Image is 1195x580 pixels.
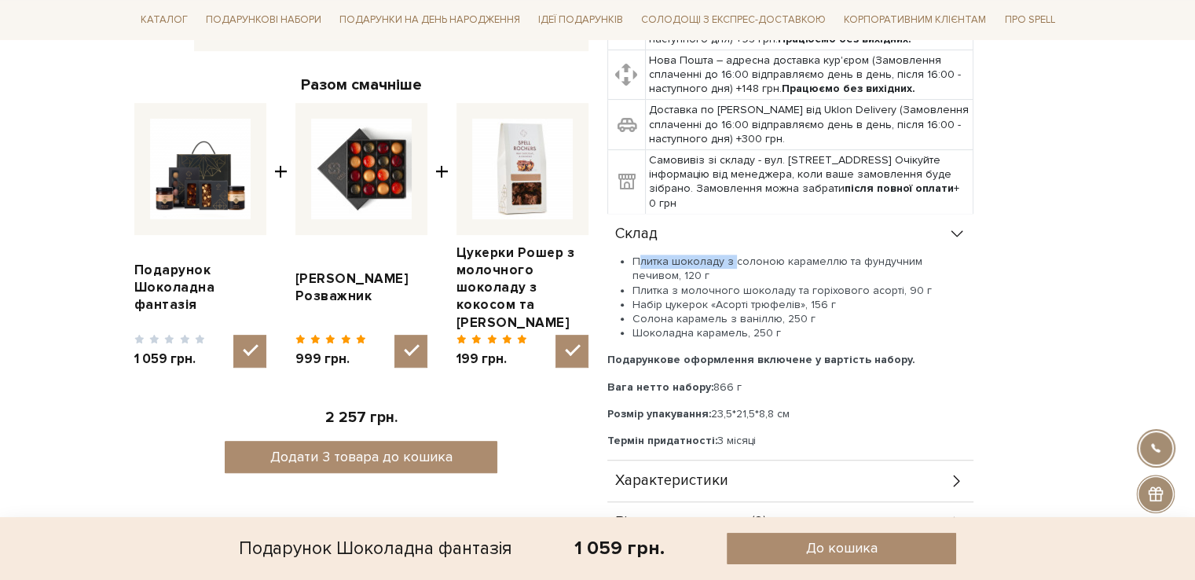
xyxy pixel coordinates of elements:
span: До кошика [806,539,878,557]
span: 1 059 грн. [134,351,206,368]
span: Плитка шоколаду з солоною карамеллю та фундучним печивом, 120 г [632,255,922,282]
a: Цукерки Рошер з молочного шоколаду з кокосом та [PERSON_NAME] [456,244,588,331]
b: Працюємо без вихідних. [778,32,911,46]
span: 199 грн. [456,351,528,368]
b: Подарункове оформлення включене у вартість набору. [607,353,915,366]
a: Подарунки на День народження [333,8,526,32]
a: Подарунок Шоколадна фантазія [134,262,266,314]
a: Солодощі з експрес-доставкою [635,6,832,33]
img: Сет цукерок Розважник [311,119,412,219]
span: + [274,103,288,368]
img: Цукерки Рошер з молочного шоколаду з кокосом та мигдалем [472,119,573,219]
b: Вага нетто набору: [607,380,713,394]
a: Корпоративним клієнтам [838,8,992,32]
td: Доставка по [PERSON_NAME] від Uklon Delivery (Замовлення сплаченні до 16:00 відправляємо день в д... [645,100,973,150]
a: [PERSON_NAME] Розважник [295,270,427,305]
p: 23,5*21,5*8,8 см [607,407,973,421]
b: після повної оплати [845,182,954,195]
td: Нова Пошта – адресна доставка кур'єром (Замовлення сплаченні до 16:00 відправляємо день в день, п... [645,50,973,100]
span: 999 грн. [295,351,367,368]
div: Разом смачніше [134,75,588,95]
span: Солона карамель з ваніллю, 250 г [632,312,816,325]
span: Плитка з молочного шоколаду та горіхового асорті, 90 г [632,284,932,297]
span: Склад [615,227,658,241]
button: До кошика [727,533,955,564]
span: Відгуки та питання (0) [615,516,767,530]
span: 2 257 грн. [325,409,398,427]
div: 1 059 грн. [574,536,665,560]
a: Каталог [134,8,194,32]
span: Шоколадна карамель, 250 г [632,326,781,340]
span: + [435,103,449,368]
a: Подарункові набори [200,8,328,32]
img: Подарунок Шоколадна фантазія [150,119,251,219]
a: Ідеї подарунків [532,8,629,32]
p: 3 місяці [607,434,973,448]
b: Термін придатності: [607,434,717,447]
span: Набір цукерок «Асорті трюфелів», 156 г [632,298,836,311]
button: Додати 3 товара до кошика [225,441,497,473]
b: Працюємо без вихідних. [782,82,915,95]
div: Подарунок Шоколадна фантазія [239,533,512,564]
p: 866 г [607,380,973,395]
span: Характеристики [615,474,728,488]
b: Розмір упакування: [607,407,711,420]
td: Самовивіз зі складу - вул. [STREET_ADDRESS] Очікуйте інформацію від менеджера, коли ваше замовлен... [645,150,973,215]
a: Про Spell [998,8,1061,32]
